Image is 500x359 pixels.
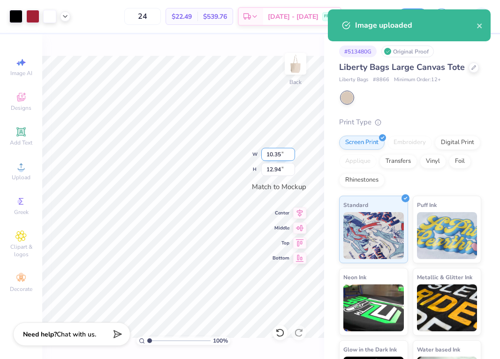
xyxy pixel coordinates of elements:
span: Water based Ink [417,344,460,354]
div: Applique [339,154,377,168]
div: Print Type [339,117,481,128]
img: Metallic & Glitter Ink [417,284,477,331]
div: Digital Print [435,136,480,150]
input: – – [124,8,161,25]
span: Metallic & Glitter Ink [417,272,472,282]
span: Neon Ink [343,272,366,282]
span: [DATE] - [DATE] [268,12,318,22]
span: FREE [324,13,334,20]
img: Puff Ink [417,212,477,259]
div: # 513480G [339,46,377,57]
div: Embroidery [387,136,432,150]
img: Neon Ink [343,284,404,331]
div: Vinyl [420,154,446,168]
span: Greek [14,208,29,216]
span: Decorate [10,285,32,293]
span: Liberty Bags [339,76,368,84]
span: Liberty Bags Large Canvas Tote [339,61,465,73]
span: Bottom [273,255,289,261]
input: Untitled Design [346,7,392,26]
span: $539.76 [203,12,227,22]
span: Middle [273,225,289,231]
div: Foil [449,154,471,168]
span: Designs [11,104,31,112]
div: Back [289,78,302,86]
button: close [477,20,483,31]
span: Glow in the Dark Ink [343,344,397,354]
span: Chat with us. [57,330,96,339]
div: Transfers [379,154,417,168]
span: # 8866 [373,76,389,84]
span: Top [273,240,289,246]
img: Back [286,54,305,73]
div: Original Proof [381,46,434,57]
img: Standard [343,212,404,259]
span: Upload [12,174,30,181]
span: Center [273,210,289,216]
span: Image AI [10,69,32,77]
span: 100 % [213,336,228,345]
span: Minimum Order: 12 + [394,76,441,84]
span: Add Text [10,139,32,146]
div: Image uploaded [355,20,477,31]
div: Screen Print [339,136,385,150]
div: Rhinestones [339,173,385,187]
span: Standard [343,200,368,210]
span: Puff Ink [417,200,437,210]
strong: Need help? [23,330,57,339]
span: $22.49 [172,12,192,22]
span: Clipart & logos [5,243,38,258]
